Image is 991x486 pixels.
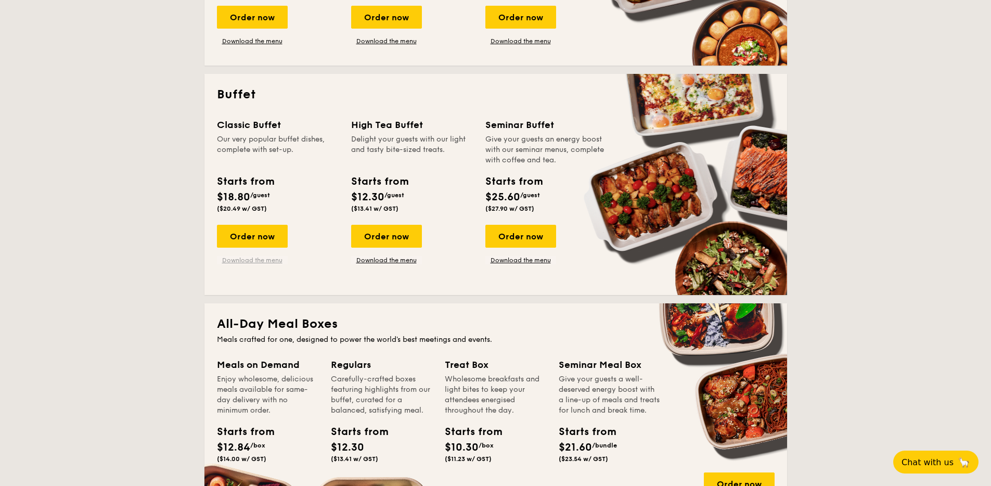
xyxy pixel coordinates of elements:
[217,441,250,454] span: $12.84
[445,357,546,372] div: Treat Box
[351,225,422,248] div: Order now
[217,86,775,103] h2: Buffet
[351,37,422,45] a: Download the menu
[479,442,494,449] span: /box
[485,6,556,29] div: Order now
[445,374,546,416] div: Wholesome breakfasts and light bites to keep your attendees energised throughout the day.
[217,205,267,212] span: ($20.49 w/ GST)
[217,424,264,440] div: Starts from
[217,335,775,345] div: Meals crafted for one, designed to power the world's best meetings and events.
[217,374,318,416] div: Enjoy wholesome, delicious meals available for same-day delivery with no minimum order.
[559,441,592,454] span: $21.60
[331,374,432,416] div: Carefully-crafted boxes featuring highlights from our buffet, curated for a balanced, satisfying ...
[351,134,473,165] div: Delight your guests with our light and tasty bite-sized treats.
[217,134,339,165] div: Our very popular buffet dishes, complete with set-up.
[351,191,384,203] span: $12.30
[351,118,473,132] div: High Tea Buffet
[217,37,288,45] a: Download the menu
[331,357,432,372] div: Regulars
[331,441,364,454] span: $12.30
[217,6,288,29] div: Order now
[520,191,540,199] span: /guest
[559,357,660,372] div: Seminar Meal Box
[485,191,520,203] span: $25.60
[217,225,288,248] div: Order now
[485,118,607,132] div: Seminar Buffet
[485,37,556,45] a: Download the menu
[445,441,479,454] span: $10.30
[559,455,608,463] span: ($23.54 w/ GST)
[217,256,288,264] a: Download the menu
[559,374,660,416] div: Give your guests a well-deserved energy boost with a line-up of meals and treats for lunch and br...
[893,451,979,474] button: Chat with us🦙
[331,424,378,440] div: Starts from
[250,191,270,199] span: /guest
[217,191,250,203] span: $18.80
[217,316,775,332] h2: All-Day Meal Boxes
[445,424,492,440] div: Starts from
[217,174,274,189] div: Starts from
[217,118,339,132] div: Classic Buffet
[384,191,404,199] span: /guest
[217,455,266,463] span: ($14.00 w/ GST)
[217,357,318,372] div: Meals on Demand
[351,174,408,189] div: Starts from
[559,424,606,440] div: Starts from
[485,256,556,264] a: Download the menu
[485,174,542,189] div: Starts from
[485,205,534,212] span: ($27.90 w/ GST)
[445,455,492,463] span: ($11.23 w/ GST)
[485,225,556,248] div: Order now
[331,455,378,463] span: ($13.41 w/ GST)
[250,442,265,449] span: /box
[902,457,954,467] span: Chat with us
[351,6,422,29] div: Order now
[351,205,398,212] span: ($13.41 w/ GST)
[958,456,970,468] span: 🦙
[351,256,422,264] a: Download the menu
[592,442,617,449] span: /bundle
[485,134,607,165] div: Give your guests an energy boost with our seminar menus, complete with coffee and tea.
